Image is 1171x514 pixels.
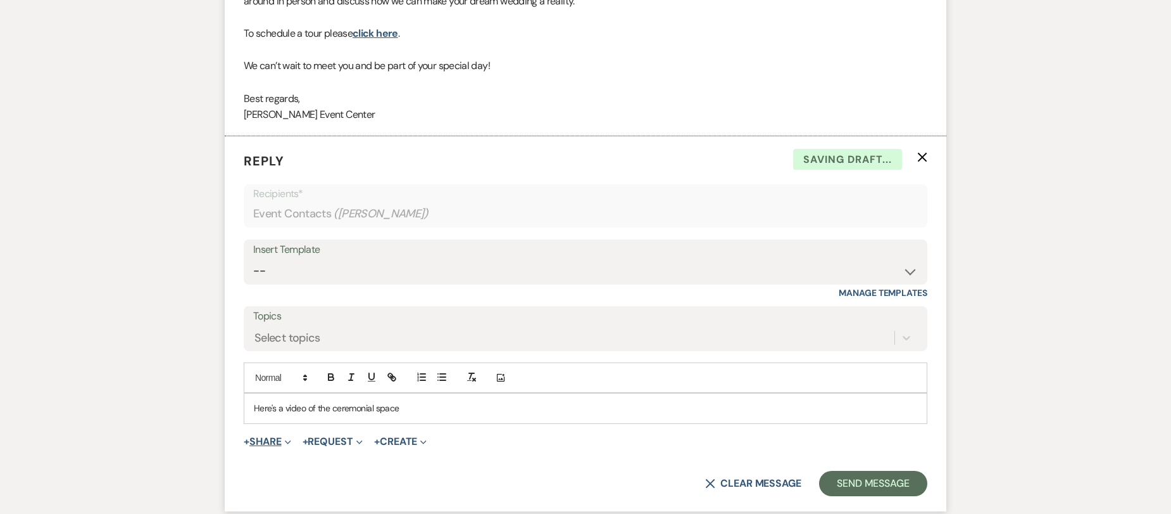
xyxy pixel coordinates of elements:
[839,287,927,299] a: Manage Templates
[244,92,300,105] span: Best regards,
[303,437,308,447] span: +
[253,186,918,202] p: Recipients*
[244,437,249,447] span: +
[793,149,902,170] span: Saving draft...
[244,437,291,447] button: Share
[254,401,917,415] p: Here's a video of the ceremonial space
[253,241,918,259] div: Insert Template
[374,437,427,447] button: Create
[705,479,801,489] button: Clear message
[253,202,918,226] div: Event Contacts
[303,437,363,447] button: Request
[819,471,927,496] button: Send Message
[374,437,380,447] span: +
[244,27,353,40] span: To schedule a tour please
[253,307,918,326] label: Topics
[353,27,398,40] a: click here
[244,153,284,169] span: Reply
[244,106,927,123] p: [PERSON_NAME] Event Center
[254,330,320,347] div: Select topics
[244,59,490,72] span: We can’t wait to meet you and be part of your special day!
[398,27,399,40] span: .
[334,205,429,222] span: ( [PERSON_NAME] )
